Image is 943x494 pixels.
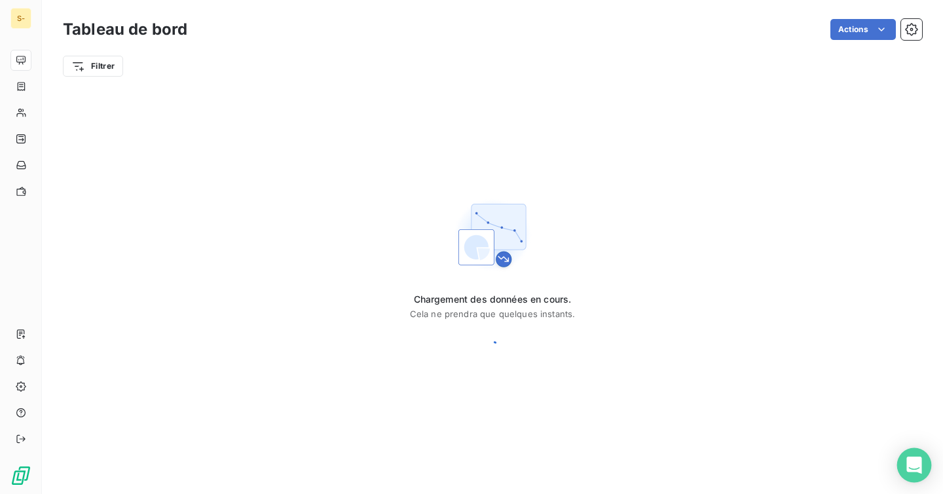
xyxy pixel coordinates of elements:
div: S- [10,8,31,29]
span: Cela ne prendra que quelques instants. [410,309,576,319]
img: First time [451,193,534,277]
div: Open Intercom Messenger [897,448,932,483]
span: Chargement des données en cours. [410,293,576,306]
button: Filtrer [63,56,123,77]
button: Actions [830,19,896,40]
h3: Tableau de bord [63,18,187,41]
img: Logo LeanPay [10,465,31,486]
